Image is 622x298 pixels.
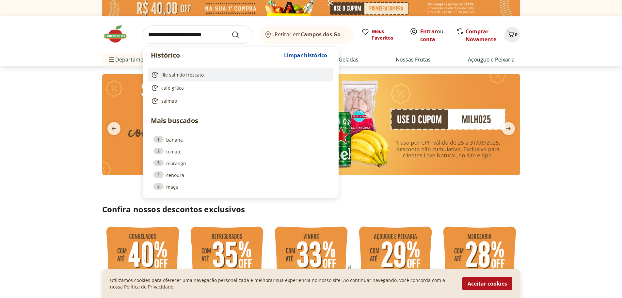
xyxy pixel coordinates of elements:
span: Retirar em [275,31,347,37]
button: Limpar histórico [281,47,330,63]
a: Comprar Novamente [466,28,496,43]
a: 3morango [153,160,328,167]
span: salmao [161,98,177,104]
img: Hortifruti [102,24,135,44]
a: Açougue e Peixaria [468,56,515,63]
span: ou [420,27,449,43]
div: 2 [153,148,164,154]
a: 1banana [153,136,328,143]
a: Meus Favoritos [361,28,402,41]
input: search [143,26,252,44]
a: 5maça [153,183,328,190]
div: 5 [153,183,164,190]
div: 3 [153,160,164,166]
span: Departamentos [107,52,154,67]
button: Carrinho [504,27,520,43]
button: Submit Search [231,31,247,39]
span: Meus Favoritos [372,28,402,41]
a: Entrar [420,28,437,35]
a: salmao [151,97,328,105]
a: 2tomate [153,148,328,155]
button: Retirar emCampos dos Goytacazes/[GEOGRAPHIC_DATA] [260,26,354,44]
button: Aceitar cookies [462,277,512,290]
button: previous [102,122,126,135]
p: Utilizamos cookies para oferecer uma navegação personalizada e melhorar sua experiencia no nosso ... [110,277,455,290]
p: Mais buscados [151,116,330,126]
a: café grãos [151,84,328,92]
b: Campos dos Goytacazes/[GEOGRAPHIC_DATA] [301,31,419,38]
a: file salmão frescato [151,71,328,79]
div: 4 [153,171,164,178]
span: café grãos [161,85,184,91]
span: file salmão frescato [161,72,204,78]
span: 0 [515,31,518,38]
a: 4cenoura [153,171,328,179]
a: Criar conta [420,28,456,43]
h2: Confira nossos descontos exclusivos [102,204,520,215]
a: Nossas Frutas [396,56,431,63]
button: next [497,122,520,135]
div: 1 [153,136,164,143]
button: Menu [107,52,115,67]
span: Limpar histórico [284,53,327,58]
